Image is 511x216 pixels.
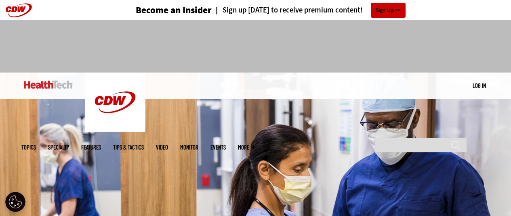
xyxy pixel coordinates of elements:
[105,6,212,15] a: Become an Insider
[21,144,36,150] span: Topics
[180,144,198,150] a: MonITor
[24,81,73,89] img: Home
[109,28,403,64] iframe: advertisement
[81,144,101,150] a: Features
[5,192,25,212] button: Open Preferences
[113,144,144,150] a: Tips & Tactics
[473,81,486,90] div: User menu
[156,144,168,150] a: Video
[238,144,255,150] span: More
[85,73,145,132] img: Home
[371,3,406,18] a: Sign Up
[210,144,226,150] a: Events
[5,192,25,212] div: Cookie Settings
[85,126,145,134] a: CDW
[212,6,363,14] a: Sign up [DATE] to receive premium content!
[473,82,486,89] a: Log in
[48,144,69,150] span: Specialty
[136,6,212,15] h3: Become an Insider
